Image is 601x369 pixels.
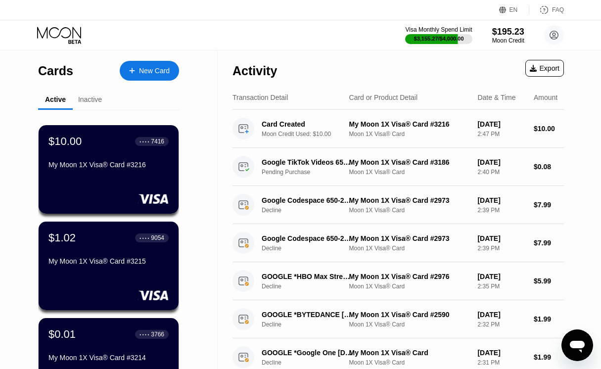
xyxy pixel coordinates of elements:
[405,26,472,44] div: Visa Monthly Spend Limit$3,155.27/$4,000.00
[262,245,360,252] div: Decline
[509,6,518,13] div: EN
[349,245,470,252] div: Moon 1X Visa® Card
[139,67,170,75] div: New Card
[349,234,470,242] div: My Moon 1X Visa® Card #2973
[232,186,564,224] div: Google Codespace 650-2530000 USDeclineMy Moon 1X Visa® Card #2973Moon 1X Visa® Card[DATE]2:39 PM$...
[525,60,564,77] div: Export
[39,125,179,214] div: $10.00● ● ● ●7416My Moon 1X Visa® Card #3216
[262,283,360,290] div: Decline
[534,163,564,171] div: $0.08
[349,311,470,319] div: My Moon 1X Visa® Card #2590
[78,95,102,103] div: Inactive
[349,283,470,290] div: Moon 1X Visa® Card
[477,120,526,128] div: [DATE]
[477,273,526,280] div: [DATE]
[262,321,360,328] div: Decline
[414,36,464,42] div: $3,155.27 / $4,000.00
[477,283,526,290] div: 2:35 PM
[48,135,82,148] div: $10.00
[232,64,277,78] div: Activity
[232,148,564,186] div: Google TikTok Videos 650-2530000 USPending PurchaseMy Moon 1X Visa® Card #3186Moon 1X Visa® Card[...
[232,262,564,300] div: GOOGLE *HBO Max Stream [PHONE_NUMBER] USDeclineMy Moon 1X Visa® Card #2976Moon 1X Visa® Card[DATE...
[262,120,353,128] div: Card Created
[534,315,564,323] div: $1.99
[534,201,564,209] div: $7.99
[262,158,353,166] div: Google TikTok Videos 650-2530000 US
[529,5,564,15] div: FAQ
[349,196,470,204] div: My Moon 1X Visa® Card #2973
[405,26,472,33] div: Visa Monthly Spend Limit
[499,5,529,15] div: EN
[48,354,169,362] div: My Moon 1X Visa® Card #3214
[262,234,353,242] div: Google Codespace 650-2530000 US
[561,329,593,361] iframe: Button to launch messaging window
[139,140,149,143] div: ● ● ● ●
[232,300,564,338] div: GOOGLE *BYTEDANCE [PHONE_NUMBER] USDeclineMy Moon 1X Visa® Card #2590Moon 1X Visa® Card[DATE]2:32...
[139,333,149,336] div: ● ● ● ●
[45,95,66,103] div: Active
[262,131,360,138] div: Moon Credit Used: $10.00
[349,359,470,366] div: Moon 1X Visa® Card
[534,353,564,361] div: $1.99
[477,311,526,319] div: [DATE]
[492,27,524,37] div: $195.23
[477,196,526,204] div: [DATE]
[477,245,526,252] div: 2:39 PM
[38,64,73,78] div: Cards
[477,93,515,101] div: Date & Time
[262,349,353,357] div: GOOGLE *Google One [DOMAIN_NAME][URL][GEOGRAPHIC_DATA]
[552,6,564,13] div: FAQ
[349,321,470,328] div: Moon 1X Visa® Card
[534,239,564,247] div: $7.99
[232,110,564,148] div: Card CreatedMoon Credit Used: $10.00My Moon 1X Visa® Card #3216Moon 1X Visa® Card[DATE]2:47 PM$10.00
[477,321,526,328] div: 2:32 PM
[262,273,353,280] div: GOOGLE *HBO Max Stream [PHONE_NUMBER] US
[534,93,557,101] div: Amount
[349,131,470,138] div: Moon 1X Visa® Card
[349,273,470,280] div: My Moon 1X Visa® Card #2976
[232,93,288,101] div: Transaction Detail
[151,331,164,338] div: 3766
[349,120,470,128] div: My Moon 1X Visa® Card #3216
[534,125,564,133] div: $10.00
[48,231,76,244] div: $1.02
[262,207,360,214] div: Decline
[232,224,564,262] div: Google Codespace 650-2530000 USDeclineMy Moon 1X Visa® Card #2973Moon 1X Visa® Card[DATE]2:39 PM$...
[349,93,418,101] div: Card or Product Detail
[151,234,164,241] div: 9054
[349,158,470,166] div: My Moon 1X Visa® Card #3186
[477,131,526,138] div: 2:47 PM
[492,37,524,44] div: Moon Credit
[492,27,524,44] div: $195.23Moon Credit
[151,138,164,145] div: 7416
[48,161,169,169] div: My Moon 1X Visa® Card #3216
[349,169,470,176] div: Moon 1X Visa® Card
[534,277,564,285] div: $5.99
[48,257,169,265] div: My Moon 1X Visa® Card #3215
[477,234,526,242] div: [DATE]
[349,207,470,214] div: Moon 1X Visa® Card
[477,349,526,357] div: [DATE]
[120,61,179,81] div: New Card
[139,236,149,239] div: ● ● ● ●
[262,196,353,204] div: Google Codespace 650-2530000 US
[262,169,360,176] div: Pending Purchase
[349,349,470,357] div: My Moon 1X Visa® Card
[39,222,179,310] div: $1.02● ● ● ●9054My Moon 1X Visa® Card #3215
[262,311,353,319] div: GOOGLE *BYTEDANCE [PHONE_NUMBER] US
[48,328,76,341] div: $0.01
[477,207,526,214] div: 2:39 PM
[477,158,526,166] div: [DATE]
[530,64,559,72] div: Export
[262,359,360,366] div: Decline
[477,359,526,366] div: 2:31 PM
[477,169,526,176] div: 2:40 PM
